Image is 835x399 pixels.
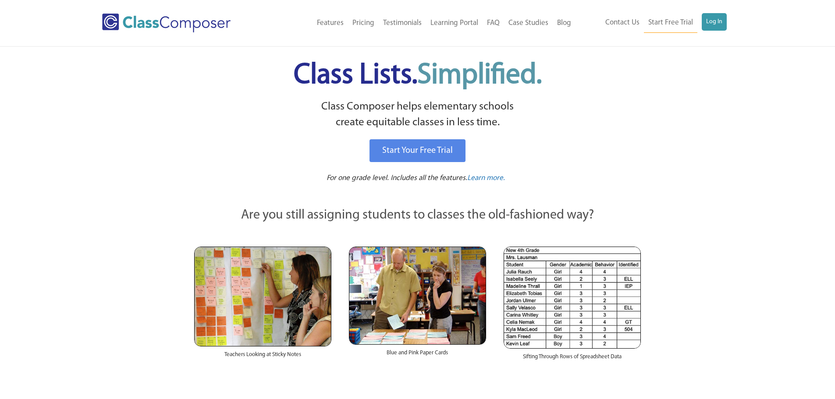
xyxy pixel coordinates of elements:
span: Simplified. [417,61,542,90]
span: Learn more. [467,174,505,182]
div: Sifting Through Rows of Spreadsheet Data [504,349,641,370]
a: Contact Us [601,13,644,32]
p: Class Composer helps elementary schools create equitable classes in less time. [193,99,643,131]
nav: Header Menu [266,14,576,33]
a: Features [313,14,348,33]
a: Blog [553,14,576,33]
img: Blue and Pink Paper Cards [349,247,486,344]
img: Class Composer [102,14,231,32]
img: Teachers Looking at Sticky Notes [194,247,331,346]
img: Spreadsheets [504,247,641,349]
a: Log In [702,13,727,31]
a: Case Studies [504,14,553,33]
div: Blue and Pink Paper Cards [349,345,486,366]
nav: Header Menu [576,13,727,33]
p: Are you still assigning students to classes the old-fashioned way? [194,206,641,225]
a: Pricing [348,14,379,33]
span: For one grade level. Includes all the features. [327,174,467,182]
span: Class Lists. [294,61,542,90]
a: Start Free Trial [644,13,697,33]
a: Testimonials [379,14,426,33]
div: Teachers Looking at Sticky Notes [194,346,331,367]
a: Learning Portal [426,14,483,33]
a: FAQ [483,14,504,33]
span: Start Your Free Trial [382,146,453,155]
a: Learn more. [467,173,505,184]
a: Start Your Free Trial [370,139,465,162]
